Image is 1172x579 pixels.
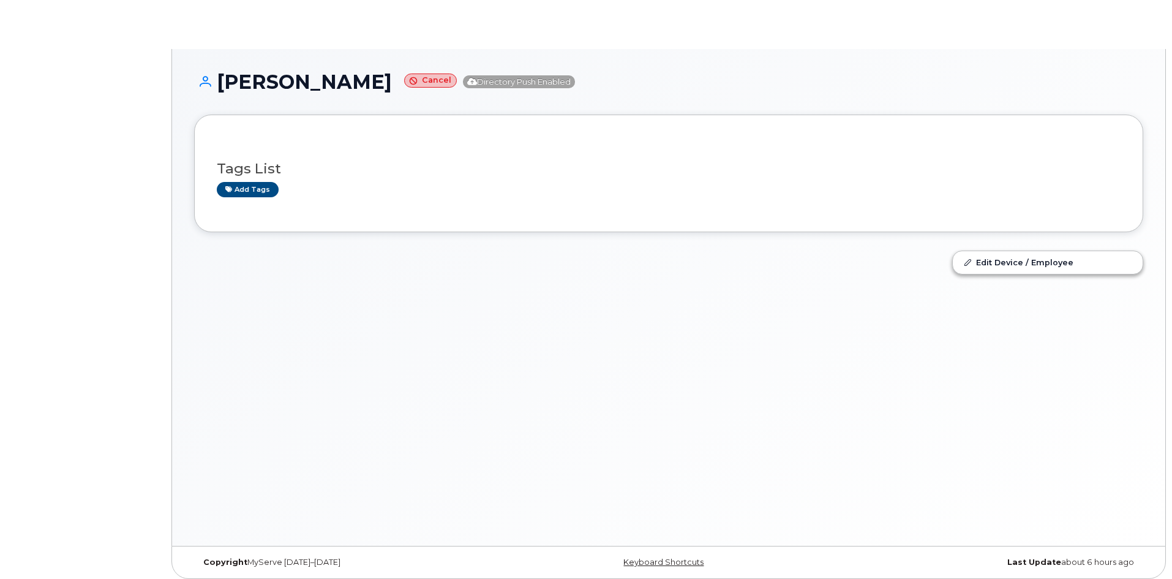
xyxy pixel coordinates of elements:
[1007,558,1061,567] strong: Last Update
[203,558,247,567] strong: Copyright
[827,558,1143,567] div: about 6 hours ago
[194,558,511,567] div: MyServe [DATE]–[DATE]
[217,161,1121,176] h3: Tags List
[953,251,1143,273] a: Edit Device / Employee
[623,558,704,567] a: Keyboard Shortcuts
[404,74,457,88] small: Cancel
[194,71,1143,93] h1: [PERSON_NAME]
[217,182,279,197] a: Add tags
[463,75,575,88] span: Directory Push Enabled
